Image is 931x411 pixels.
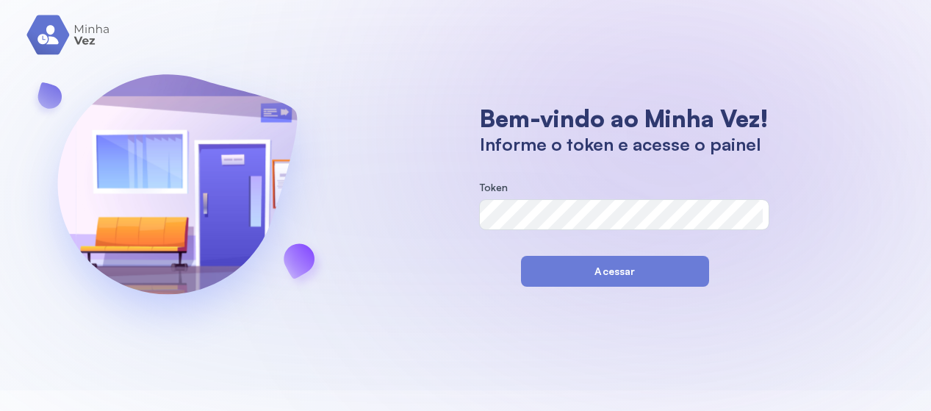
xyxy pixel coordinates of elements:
button: Acessar [521,256,709,287]
span: Token [480,181,508,193]
h1: Bem-vindo ao Minha Vez! [480,104,769,133]
img: banner-login.svg [18,35,336,355]
h1: Informe o token e acesse o painel [480,133,769,155]
img: logo.svg [26,15,111,55]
